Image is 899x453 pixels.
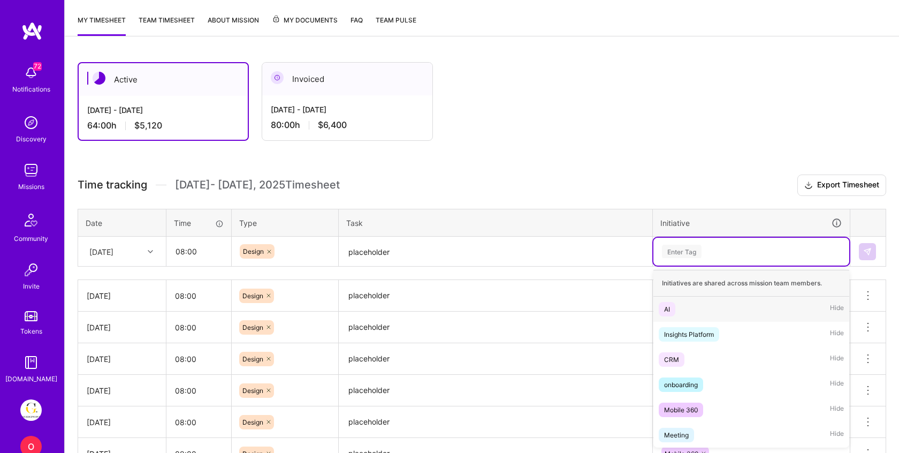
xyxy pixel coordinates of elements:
[20,62,42,84] img: bell
[340,313,651,342] textarea: placeholder
[830,327,844,342] span: Hide
[664,379,698,390] div: onboarding
[242,355,263,363] span: Design
[21,21,43,41] img: logo
[78,209,166,237] th: Date
[87,322,157,333] div: [DATE]
[166,313,231,342] input: HH:MM
[14,233,48,244] div: Community
[830,428,844,442] span: Hide
[175,178,340,192] span: [DATE] - [DATE] , 2025 Timesheet
[20,160,42,181] img: teamwork
[167,237,231,266] input: HH:MM
[340,238,651,266] textarea: placeholder
[662,243,702,260] div: Enter Tag
[653,270,849,297] div: Initiatives are shared across mission team members.
[20,399,42,421] img: Guidepoint: Client Platform
[664,429,689,441] div: Meeting
[376,16,416,24] span: Team Pulse
[134,120,162,131] span: $5,120
[243,247,264,255] span: Design
[664,354,679,365] div: CRM
[664,304,670,315] div: AI
[79,63,248,96] div: Active
[318,119,347,131] span: $6,400
[18,207,44,233] img: Community
[664,329,714,340] div: Insights Platform
[20,112,42,133] img: discovery
[830,378,844,392] span: Hide
[242,418,263,426] span: Design
[148,249,153,254] i: icon Chevron
[12,84,50,95] div: Notifications
[376,14,416,36] a: Team Pulse
[166,345,231,373] input: HH:MM
[340,407,651,437] textarea: placeholder
[87,385,157,396] div: [DATE]
[664,404,698,416] div: Mobile 360
[25,311,37,321] img: tokens
[232,209,339,237] th: Type
[5,373,57,384] div: [DOMAIN_NAME]
[78,14,126,36] a: My timesheet
[262,63,432,95] div: Invoiced
[166,282,231,310] input: HH:MM
[242,387,263,395] span: Design
[20,259,42,281] img: Invite
[272,14,338,26] span: My Documents
[16,133,47,145] div: Discovery
[18,399,44,421] a: Guidepoint: Client Platform
[78,178,147,192] span: Time tracking
[804,180,813,191] i: icon Download
[863,247,872,256] img: Submit
[166,408,231,436] input: HH:MM
[87,120,239,131] div: 64:00 h
[174,217,224,229] div: Time
[89,246,113,257] div: [DATE]
[242,323,263,331] span: Design
[660,217,842,229] div: Initiative
[351,14,363,36] a: FAQ
[18,181,44,192] div: Missions
[87,353,157,365] div: [DATE]
[271,104,424,115] div: [DATE] - [DATE]
[20,326,42,337] div: Tokens
[208,14,259,36] a: About Mission
[797,175,886,196] button: Export Timesheet
[93,72,105,85] img: Active
[340,344,651,374] textarea: placeholder
[339,209,653,237] th: Task
[340,376,651,405] textarea: placeholder
[33,62,42,71] span: 72
[271,119,424,131] div: 80:00 h
[271,71,284,84] img: Invoiced
[20,352,42,373] img: guide book
[87,417,157,428] div: [DATE]
[340,281,651,311] textarea: placeholder
[830,352,844,367] span: Hide
[830,403,844,417] span: Hide
[242,292,263,300] span: Design
[166,376,231,405] input: HH:MM
[23,281,40,292] div: Invite
[830,302,844,316] span: Hide
[139,14,195,36] a: Team timesheet
[87,290,157,301] div: [DATE]
[272,14,338,36] a: My Documents
[87,104,239,116] div: [DATE] - [DATE]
